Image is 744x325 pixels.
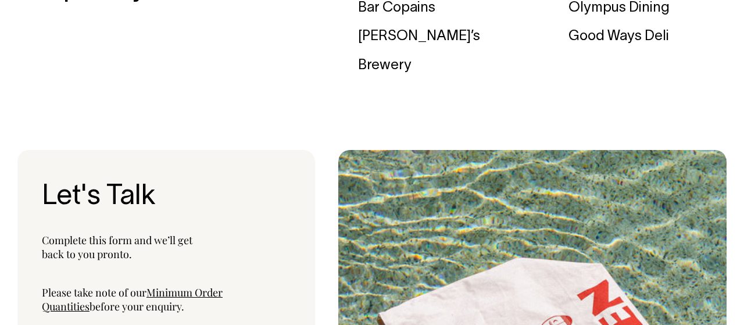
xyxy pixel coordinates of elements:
p: Please take note of our before your enquiry. [42,285,291,313]
p: Complete this form and we’ll get back to you pronto. [42,233,291,261]
a: Minimum Order Quantities [42,285,223,313]
h3: Let's Talk [42,182,291,213]
div: [PERSON_NAME]’s Brewery [358,23,516,80]
div: Good Ways Deli [568,23,727,51]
